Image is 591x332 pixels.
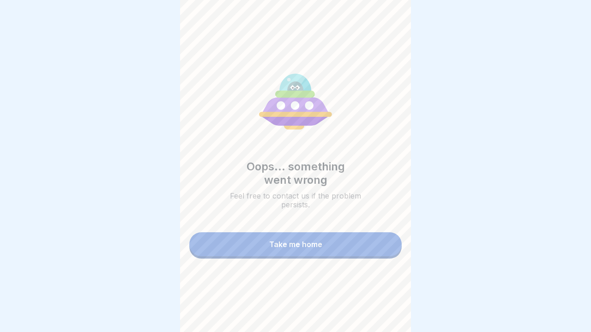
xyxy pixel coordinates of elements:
[226,160,365,187] h1: Oops... something went wrong
[226,192,365,209] p: Feel free to contact us if the problem persists.
[259,73,332,130] img: ufo.svg
[189,232,402,259] a: Take me home
[269,240,322,248] div: Take me home
[189,232,402,256] button: Take me home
